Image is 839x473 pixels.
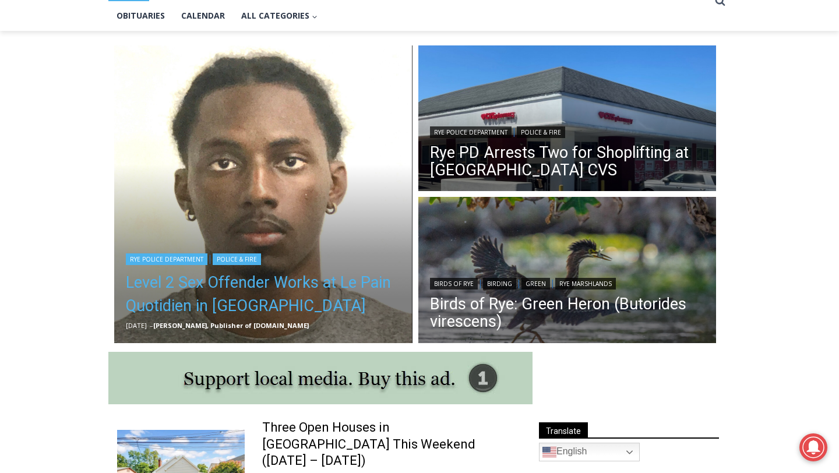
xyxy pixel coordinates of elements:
[418,197,717,346] img: (PHOTO: Green Heron (Butorides virescens) at the Marshlands Conservancy in Rye, New York. Credit:...
[153,321,309,330] a: [PERSON_NAME], Publisher of [DOMAIN_NAME]
[108,352,533,404] img: support local media, buy this ad
[418,197,717,346] a: Read More Birds of Rye: Green Heron (Butorides virescens)
[114,45,413,344] a: Read More Level 2 Sex Offender Works at Le Pain Quotidien in Rye
[294,1,551,113] div: "I learned about the history of a place I’d honestly never considered even as a resident of [GEOG...
[355,12,406,45] h4: Book [PERSON_NAME]'s Good Humor for Your Event
[430,144,705,179] a: Rye PD Arrests Two for Shoplifting at [GEOGRAPHIC_DATA] CVS
[213,253,261,265] a: Police & Fire
[126,321,147,330] time: [DATE]
[418,45,717,195] a: Read More Rye PD Arrests Two for Shoplifting at Boston Post Road CVS
[555,278,616,290] a: Rye Marshlands
[114,45,413,344] img: (PHOTO: Rye PD advised the community on Thursday, November 14, 2024 of a Level 2 Sex Offender, 29...
[539,422,588,438] span: Translate
[517,126,565,138] a: Police & Fire
[539,443,640,461] a: English
[483,278,516,290] a: Birding
[430,124,705,138] div: |
[126,251,401,265] div: |
[126,253,207,265] a: Rye Police Department
[430,295,705,330] a: Birds of Rye: Green Heron (Butorides virescens)
[108,1,173,30] a: Obituaries
[346,3,421,53] a: Book [PERSON_NAME]'s Good Humor for Your Event
[173,1,233,30] a: Calendar
[3,120,114,164] span: Open Tues. - Sun. [PHONE_NUMBER]
[1,117,117,145] a: Open Tues. - Sun. [PHONE_NUMBER]
[305,116,540,142] span: Intern @ [DOMAIN_NAME]
[233,1,326,30] button: Child menu of All Categories
[126,271,401,317] a: Level 2 Sex Offender Works at Le Pain Quotidien in [GEOGRAPHIC_DATA]
[280,113,565,145] a: Intern @ [DOMAIN_NAME]
[418,45,717,195] img: CVS edited MC Purchase St Downtown Rye #0002 2021-05-17 CVS Pharmacy Angle 2 IMG_0641
[521,278,550,290] a: Green
[542,445,556,459] img: en
[76,21,288,32] div: No Generators on Trucks so No Noise or Pollution
[150,321,153,330] span: –
[120,73,171,139] div: Located at [STREET_ADDRESS][PERSON_NAME]
[262,419,518,470] a: Three Open Houses in [GEOGRAPHIC_DATA] This Weekend ([DATE] – [DATE])
[430,126,512,138] a: Rye Police Department
[430,276,705,290] div: | | |
[430,278,478,290] a: Birds of Rye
